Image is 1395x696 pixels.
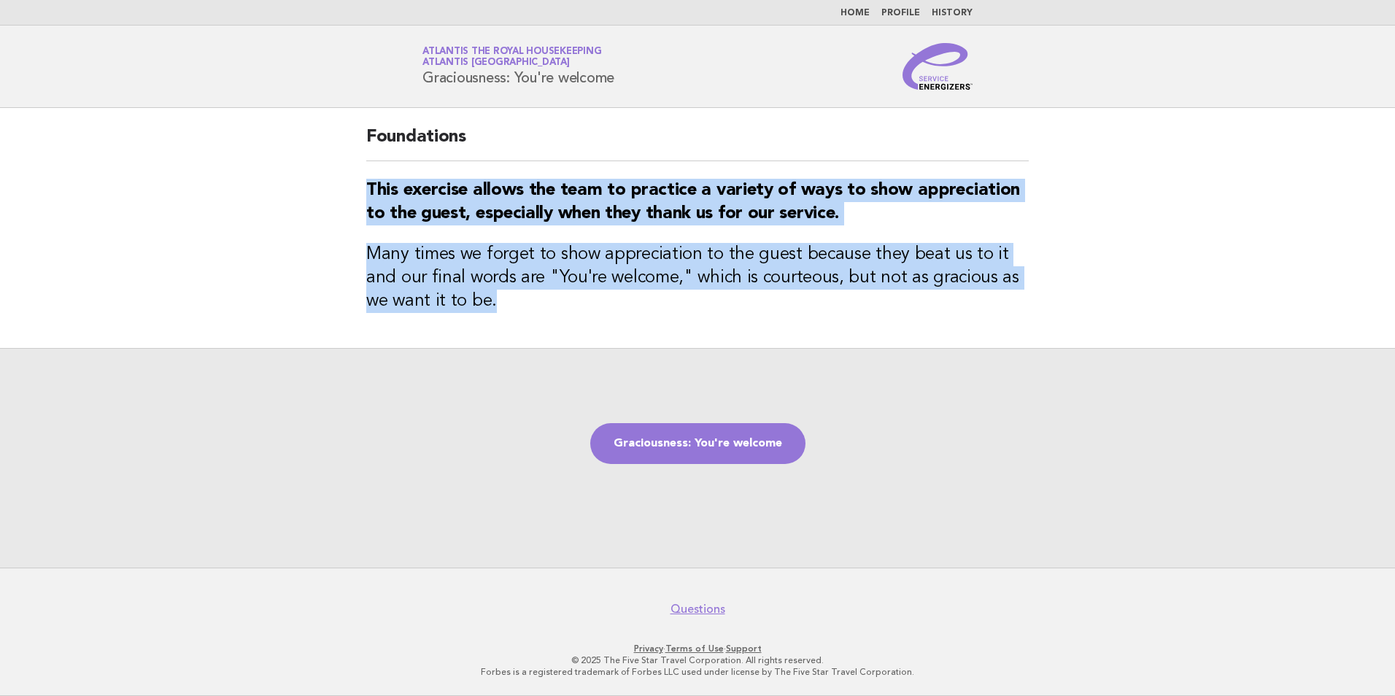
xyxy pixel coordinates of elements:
[634,643,663,654] a: Privacy
[251,654,1144,666] p: © 2025 The Five Star Travel Corporation. All rights reserved.
[841,9,870,18] a: Home
[422,58,570,68] span: Atlantis [GEOGRAPHIC_DATA]
[932,9,973,18] a: History
[422,47,601,67] a: Atlantis the Royal HousekeepingAtlantis [GEOGRAPHIC_DATA]
[422,47,614,85] h1: Graciousness: You're welcome
[671,602,725,616] a: Questions
[881,9,920,18] a: Profile
[665,643,724,654] a: Terms of Use
[590,423,805,464] a: Graciousness: You're welcome
[251,666,1144,678] p: Forbes is a registered trademark of Forbes LLC used under license by The Five Star Travel Corpora...
[366,182,1020,223] strong: This exercise allows the team to practice a variety of ways to show appreciation to the guest, es...
[726,643,762,654] a: Support
[251,643,1144,654] p: · ·
[903,43,973,90] img: Service Energizers
[366,125,1029,161] h2: Foundations
[366,243,1029,313] h3: Many times we forget to show appreciation to the guest because they beat us to it and our final w...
